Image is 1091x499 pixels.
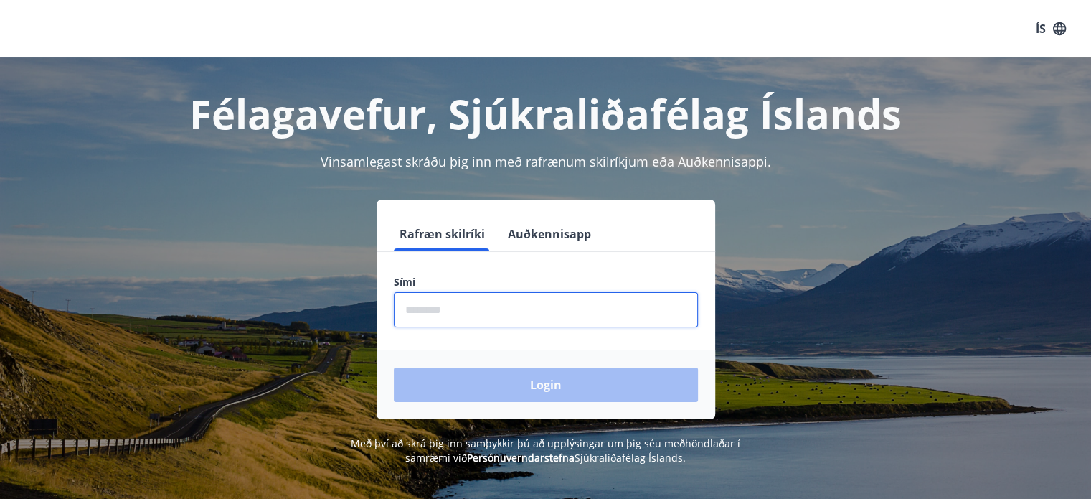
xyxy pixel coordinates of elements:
[394,275,698,289] label: Sími
[47,86,1045,141] h1: Félagavefur, Sjúkraliðafélag Íslands
[394,217,491,251] button: Rafræn skilríki
[351,437,740,465] span: Með því að skrá þig inn samþykkir þú að upplýsingar um þig séu meðhöndlaðar í samræmi við Sjúkral...
[1028,16,1074,42] button: ÍS
[321,153,771,170] span: Vinsamlegast skráðu þig inn með rafrænum skilríkjum eða Auðkennisappi.
[502,217,597,251] button: Auðkennisapp
[467,451,575,465] a: Persónuverndarstefna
